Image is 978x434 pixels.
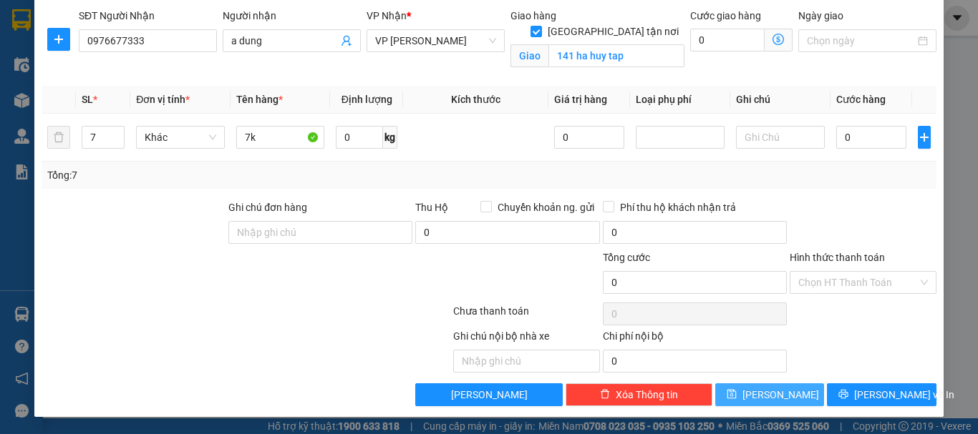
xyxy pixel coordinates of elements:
[566,383,712,406] button: deleteXóa Thông tin
[600,389,610,400] span: delete
[919,132,930,143] span: plus
[730,86,831,114] th: Ghi chú
[616,387,678,403] span: Xóa Thông tin
[690,29,765,51] input: Cước giao hàng
[614,199,742,215] span: Phí thu hộ khách nhận trả
[548,44,684,67] input: Giao tận nơi
[47,126,70,149] button: delete
[918,126,931,149] button: plus
[415,383,562,406] button: [PERSON_NAME]
[452,303,601,328] div: Chưa thanh toán
[415,202,448,213] span: Thu Hộ
[690,10,761,21] label: Cước giao hàng
[79,8,217,24] div: SĐT Người Nhận
[715,383,825,406] button: save[PERSON_NAME]
[838,389,848,400] span: printer
[790,252,885,263] label: Hình thức thanh toán
[742,387,819,403] span: [PERSON_NAME]
[375,30,496,51] span: VP Hà Tĩnh
[453,350,600,373] input: Nhập ghi chú
[136,94,190,105] span: Đơn vị tính
[236,126,325,149] input: VD: Bàn, Ghế
[773,34,784,45] span: dollar-circle
[367,10,407,21] span: VP Nhận
[145,127,216,148] span: Khác
[236,94,283,105] span: Tên hàng
[342,94,392,105] span: Định lượng
[228,221,412,244] input: Ghi chú đơn hàng
[807,33,915,49] input: Ngày giao
[727,389,737,400] span: save
[228,202,307,213] label: Ghi chú đơn hàng
[836,94,886,105] span: Cước hàng
[603,328,787,350] div: Chi phí nội bộ
[451,387,528,403] span: [PERSON_NAME]
[542,24,684,39] span: [GEOGRAPHIC_DATA] tận nơi
[798,10,843,21] label: Ngày giao
[47,167,379,183] div: Tổng: 7
[827,383,936,406] button: printer[PERSON_NAME] và In
[223,8,361,24] div: Người nhận
[383,126,397,149] span: kg
[554,94,607,105] span: Giá trị hàng
[854,387,954,403] span: [PERSON_NAME] và In
[554,126,624,149] input: 0
[47,28,70,51] button: plus
[736,126,825,149] input: Ghi Chú
[453,328,600,350] div: Ghi chú nội bộ nhà xe
[451,94,500,105] span: Kích thước
[630,86,730,114] th: Loại phụ phí
[48,34,69,45] span: plus
[510,44,548,67] span: Giao
[492,199,600,215] span: Chuyển khoản ng. gửi
[341,35,352,46] span: user-add
[510,10,556,21] span: Giao hàng
[603,252,650,263] span: Tổng cước
[82,94,93,105] span: SL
